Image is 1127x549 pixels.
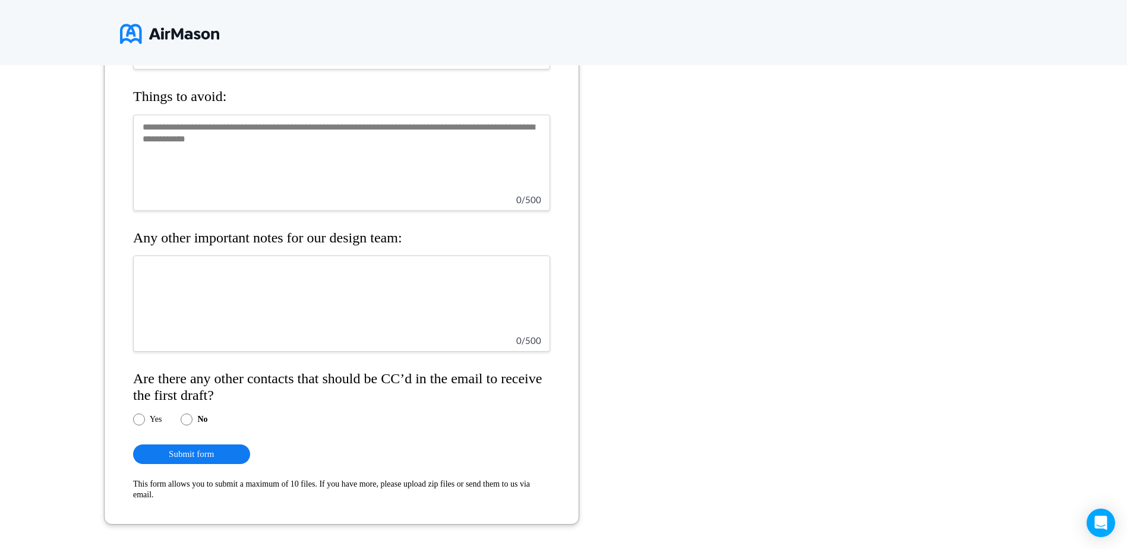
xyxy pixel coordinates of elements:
div: Open Intercom Messenger [1087,509,1115,537]
h4: Things to avoid: [133,89,550,105]
span: This form allows you to submit a maximum of 10 files. If you have more, please upload zip files o... [133,479,530,499]
button: Submit form [133,444,250,464]
h4: Are there any other contacts that should be CC’d in the email to receive the first draft? [133,371,550,403]
span: 0 / 500 [516,194,541,205]
label: Yes [150,415,162,424]
img: logo [120,19,219,49]
h4: Any other important notes for our design team: [133,230,550,247]
label: No [197,415,207,424]
span: 0 / 500 [516,335,541,346]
